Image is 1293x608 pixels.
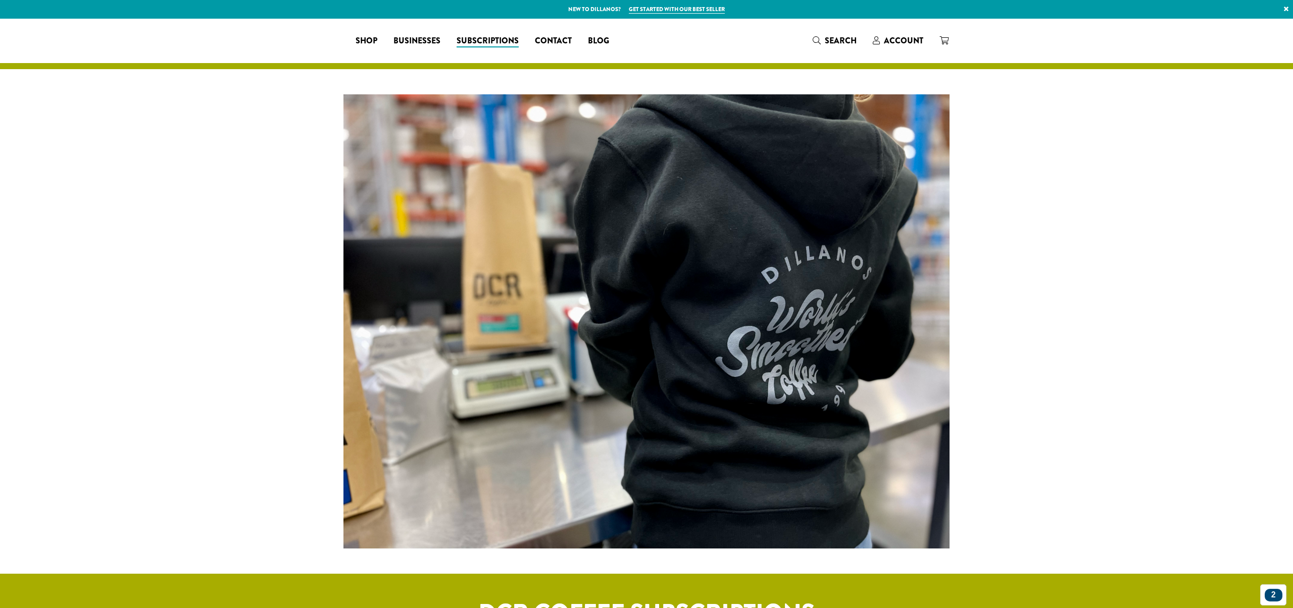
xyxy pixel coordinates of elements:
span: Shop [356,35,377,47]
a: Get started with our best seller [629,5,725,14]
span: Businesses [393,35,440,47]
a: Search [805,32,865,49]
span: Subscriptions [457,35,519,47]
a: Shop [347,33,385,49]
span: Account [884,35,923,46]
span: Blog [588,35,609,47]
span: Search [825,35,857,46]
span: Contact [535,35,572,47]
